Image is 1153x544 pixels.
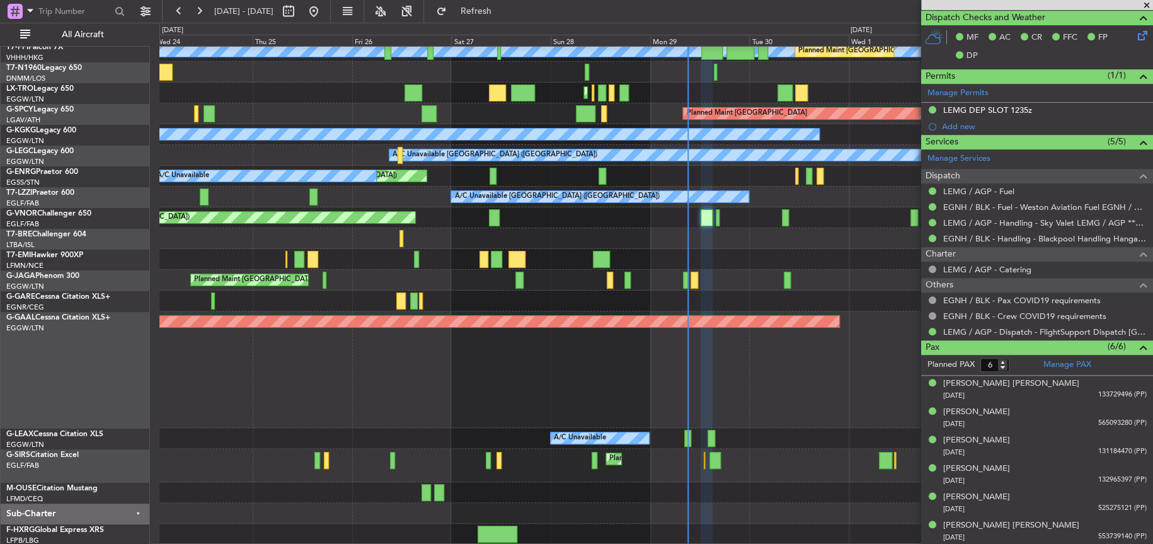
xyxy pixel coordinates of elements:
a: T7-FFIFalcon 7X [6,43,63,51]
span: [DATE] [943,533,965,542]
a: Manage Services [927,153,990,165]
a: T7-N1960Legacy 650 [6,64,82,72]
span: G-JAGA [6,272,35,280]
div: Planned Maint [GEOGRAPHIC_DATA] ([GEOGRAPHIC_DATA]) [609,449,808,468]
span: LX-TRO [6,85,33,93]
a: LFMN/NCE [6,261,43,270]
div: Planned Maint [GEOGRAPHIC_DATA] [686,104,806,123]
span: 131184470 (PP) [1098,446,1147,457]
a: G-LEGCLegacy 600 [6,148,74,155]
span: G-ENRG [6,168,36,176]
span: 553739140 (PP) [1098,531,1147,542]
div: Mon 29 [650,35,750,46]
div: [DATE] [162,25,183,36]
span: [DATE] [943,504,965,514]
div: Sun 28 [551,35,650,46]
span: DP [967,50,978,62]
a: EGNH / BLK - Handling - Blackpool Handling Hangar 3 EGNH / BLK [943,233,1147,244]
a: G-JAGAPhenom 300 [6,272,79,280]
a: Manage PAX [1043,359,1091,371]
a: M-OUSECitation Mustang [6,485,98,492]
a: LTBA/ISL [6,240,35,250]
span: Others [926,278,953,292]
span: G-KGKG [6,127,36,134]
a: T7-BREChallenger 604 [6,231,86,238]
a: EGGW/LTN [6,440,44,449]
input: Trip Number [38,2,111,21]
a: EGLF/FAB [6,461,39,470]
a: LEMG / AGP - Handling - Sky Valet LEMG / AGP ***My Handling*** [943,217,1147,228]
a: LEMG / AGP - Dispatch - FlightSupport Dispatch [GEOGRAPHIC_DATA] [943,327,1147,337]
a: EGGW/LTN [6,95,44,104]
div: A/C Unavailable [GEOGRAPHIC_DATA] ([GEOGRAPHIC_DATA]) [454,187,659,206]
a: F-HXRGGlobal Express XRS [6,526,104,534]
div: [PERSON_NAME] [PERSON_NAME] [943,378,1079,390]
span: G-SIRS [6,451,30,459]
span: Permits [926,69,955,84]
span: T7-FFI [6,43,28,51]
span: Charter [926,247,956,262]
a: EGGW/LTN [6,136,44,146]
div: Thu 25 [253,35,352,46]
div: Sat 27 [451,35,551,46]
a: EGSS/STN [6,178,40,187]
span: CR [1031,32,1042,44]
span: (5/5) [1108,135,1126,148]
span: T7-EMI [6,252,31,259]
span: 132965397 (PP) [1098,475,1147,485]
div: [PERSON_NAME] [943,434,1010,447]
button: All Aircraft [14,25,137,45]
a: LEMG / AGP - Fuel [943,186,1014,197]
div: A/C Unavailable [554,429,606,448]
span: [DATE] [943,448,965,457]
span: [DATE] [943,419,965,429]
a: G-KGKGLegacy 600 [6,127,76,134]
span: Dispatch Checks and Weather [926,11,1045,25]
div: LEMG DEP SLOT 1235z [943,105,1032,115]
div: [PERSON_NAME] [943,491,1010,504]
span: MF [967,32,978,44]
div: Fri 26 [352,35,452,46]
span: T7-N1960 [6,64,42,72]
span: T7-LZZI [6,189,32,197]
a: VHHH/HKG [6,53,43,62]
span: AC [999,32,1011,44]
span: (6/6) [1108,340,1126,353]
span: Pax [926,340,939,355]
div: A/C Unavailable [GEOGRAPHIC_DATA] ([GEOGRAPHIC_DATA]) [393,146,597,165]
span: [DATE] [943,391,965,400]
a: T7-EMIHawker 900XP [6,252,83,259]
a: T7-LZZIPraetor 600 [6,189,74,197]
a: LGAV/ATH [6,115,40,125]
span: [DATE] - [DATE] [214,6,273,17]
span: 133729496 (PP) [1098,390,1147,400]
span: G-LEGC [6,148,33,155]
span: All Aircraft [33,30,133,39]
a: LX-TROLegacy 650 [6,85,74,93]
a: EGLF/FAB [6,199,39,208]
div: [PERSON_NAME] [943,463,1010,475]
span: (1/1) [1108,69,1126,82]
div: [DATE] [851,25,872,36]
a: EGLF/FAB [6,219,39,229]
span: 525275121 (PP) [1098,503,1147,514]
span: Dispatch [926,169,960,183]
div: [PERSON_NAME] [PERSON_NAME] [943,519,1079,532]
span: FP [1098,32,1108,44]
span: [DATE] [943,476,965,485]
a: G-SPCYLegacy 650 [6,106,74,113]
a: EGNH / BLK - Fuel - Weston Aviation Fuel EGNH / BLK [943,202,1147,212]
a: EGGW/LTN [6,157,44,166]
span: M-OUSE [6,485,37,492]
a: G-GAALCessna Citation XLS+ [6,314,110,321]
button: Refresh [430,1,506,21]
span: Services [926,135,958,149]
span: FFC [1063,32,1077,44]
a: DNMM/LOS [6,74,45,83]
div: Wed 24 [153,35,253,46]
div: Tue 30 [749,35,849,46]
a: EGNH / BLK - Pax COVID19 requirements [943,295,1101,306]
label: Planned PAX [927,359,975,371]
span: T7-BRE [6,231,32,238]
span: G-GAAL [6,314,35,321]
